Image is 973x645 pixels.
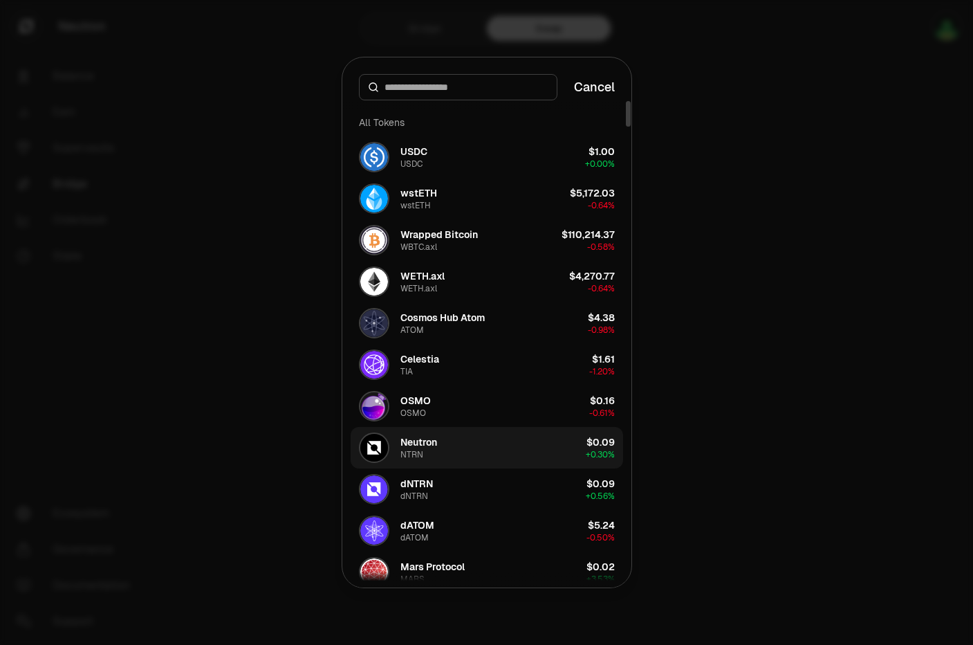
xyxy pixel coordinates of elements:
[400,269,445,283] div: WETH.axl
[360,392,388,420] img: OSMO Logo
[360,517,388,545] img: dATOM Logo
[570,186,615,200] div: $5,172.03
[351,510,623,552] button: dATOM LogodATOMdATOM$5.24-0.50%
[586,574,615,585] span: + 3.53%
[586,560,615,574] div: $0.02
[589,366,615,377] span: -1.20%
[360,185,388,212] img: wstETH Logo
[588,311,615,325] div: $4.38
[589,145,615,158] div: $1.00
[586,491,615,502] span: + 0.56%
[588,283,615,294] span: -0.64%
[360,226,388,254] img: WBTC.axl Logo
[351,261,623,302] button: WETH.axl LogoWETH.axlWETH.axl$4,270.77-0.64%
[400,491,428,502] div: dNTRN
[589,408,615,419] span: -0.61%
[400,477,433,491] div: dNTRN
[400,200,431,211] div: wstETH
[400,449,423,460] div: NTRN
[351,427,623,469] button: NTRN LogoNeutronNTRN$0.09+0.30%
[400,408,426,419] div: OSMO
[351,469,623,510] button: dNTRN LogodNTRNdNTRN$0.09+0.56%
[574,78,615,97] button: Cancel
[400,283,437,294] div: WETH.axl
[562,228,615,242] div: $110,214.37
[400,574,425,585] div: MARS
[400,325,424,336] div: ATOM
[400,352,439,366] div: Celestia
[360,475,388,503] img: dNTRN Logo
[400,394,431,408] div: OSMO
[586,477,615,491] div: $0.09
[351,219,623,261] button: WBTC.axl LogoWrapped BitcoinWBTC.axl$110,214.37-0.58%
[360,351,388,379] img: TIA Logo
[360,558,388,586] img: MARS Logo
[588,200,615,211] span: -0.64%
[400,145,427,158] div: USDC
[400,532,429,543] div: dATOM
[400,518,434,532] div: dATOM
[585,158,615,170] span: + 0.00%
[351,136,623,178] button: USDC LogoUSDCUSDC$1.00+0.00%
[360,268,388,296] img: WETH.axl Logo
[351,178,623,219] button: wstETH LogowstETHwstETH$5,172.03-0.64%
[588,518,615,532] div: $5.24
[360,434,388,462] img: NTRN Logo
[400,560,465,574] div: Mars Protocol
[590,394,615,408] div: $0.16
[351,552,623,593] button: MARS LogoMars ProtocolMARS$0.02+3.53%
[586,532,615,543] span: -0.50%
[588,325,615,336] span: -0.98%
[592,352,615,366] div: $1.61
[569,269,615,283] div: $4,270.77
[360,143,388,171] img: USDC Logo
[586,435,615,449] div: $0.09
[351,302,623,344] button: ATOM LogoCosmos Hub AtomATOM$4.38-0.98%
[351,344,623,385] button: TIA LogoCelestiaTIA$1.61-1.20%
[400,242,437,253] div: WBTC.axl
[400,186,437,200] div: wstETH
[400,366,413,377] div: TIA
[400,228,478,242] div: Wrapped Bitcoin
[351,109,623,136] div: All Tokens
[586,449,615,460] span: + 0.30%
[400,435,437,449] div: Neutron
[360,309,388,337] img: ATOM Logo
[351,385,623,427] button: OSMO LogoOSMOOSMO$0.16-0.61%
[400,158,423,170] div: USDC
[400,311,485,325] div: Cosmos Hub Atom
[587,242,615,253] span: -0.58%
